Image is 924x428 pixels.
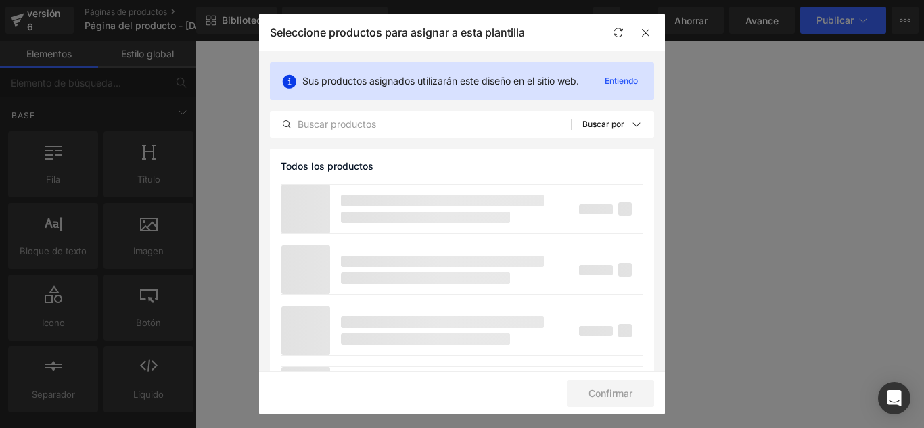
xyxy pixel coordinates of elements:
[582,119,624,129] font: Buscar por
[270,26,525,39] font: Seleccione productos para asignar a esta plantilla
[302,75,579,87] font: Sus productos asignados utilizarán este diseño en el sitio web.
[588,387,632,399] font: Confirmar
[567,380,654,407] button: Confirmar
[271,116,571,133] input: Buscar productos
[281,160,373,172] font: Todos los productos
[878,382,910,414] div: Abrir Intercom Messenger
